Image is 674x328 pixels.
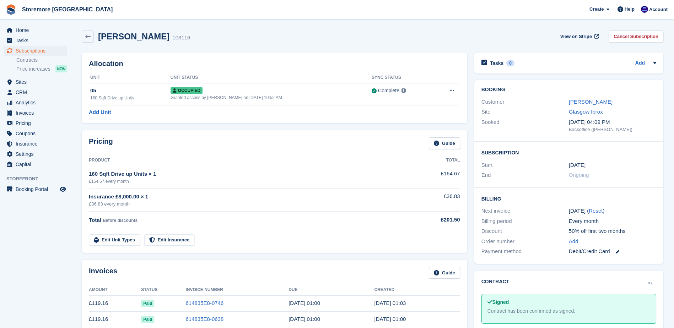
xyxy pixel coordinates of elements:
h2: Subscription [481,149,656,156]
span: Analytics [16,98,58,108]
img: icon-info-grey-7440780725fd019a000dd9b08b2336e03edf1995a4989e88bcd33f0948082b44.svg [401,88,406,93]
div: £36.83 every month [89,201,403,208]
span: Price increases [16,66,50,72]
a: menu [4,87,67,97]
img: Angela [641,6,648,13]
div: Order number [481,237,569,246]
time: 2025-08-23 00:00:50 UTC [374,316,406,322]
div: Next invoice [481,207,569,215]
h2: Pricing [89,137,113,149]
span: Settings [16,149,58,159]
div: £201.50 [403,216,460,224]
div: Booked [481,118,569,133]
a: Cancel Subscription [609,31,663,42]
th: Due [289,284,374,296]
h2: Booking [481,87,656,93]
th: Sync Status [372,72,433,83]
time: 2025-09-24 00:00:00 UTC [289,300,320,306]
div: [DATE] ( ) [569,207,656,215]
span: CRM [16,87,58,97]
th: Product [89,155,403,166]
th: Status [141,284,185,296]
span: Capital [16,159,58,169]
div: Site [481,108,569,116]
div: NEW [55,65,67,72]
span: Tasks [16,35,58,45]
span: Total [89,217,101,223]
a: Edit Unit Types [89,234,140,246]
span: Create [589,6,604,13]
div: Contract has been confirmed as signed. [487,307,650,315]
div: Backoffice ([PERSON_NAME]) [569,126,656,133]
a: View on Stripe [557,31,600,42]
time: 2025-08-23 00:00:00 UTC [569,161,586,169]
a: Guide [429,267,460,279]
a: [PERSON_NAME] [569,99,613,105]
h2: [PERSON_NAME] [98,32,169,41]
h2: Allocation [89,60,460,68]
div: Every month [569,217,656,225]
a: menu [4,159,67,169]
span: Invoices [16,108,58,118]
a: Guide [429,137,460,149]
div: Complete [378,87,399,94]
div: 0 [506,60,514,66]
td: £36.83 [403,188,460,212]
th: Unit [89,72,171,83]
a: Storemore [GEOGRAPHIC_DATA] [19,4,115,15]
time: 2025-08-24 00:00:00 UTC [289,316,320,322]
a: menu [4,77,67,87]
th: Unit Status [171,72,372,83]
div: Customer [481,98,569,106]
div: Discount [481,227,569,235]
span: Storefront [6,175,71,182]
h2: Contract [481,278,509,285]
img: stora-icon-8386f47178a22dfd0bd8f6a31ec36ba5ce8667c1dd55bd0f319d3a0aa187defe.svg [6,4,16,15]
div: [DATE] 04:09 PM [569,118,656,126]
td: £164.67 [403,166,460,188]
td: £119.16 [89,295,141,311]
a: Edit Insurance [144,234,195,246]
a: menu [4,129,67,138]
span: Before discounts [103,218,138,223]
div: Debit/Credit Card [569,247,656,256]
span: Sites [16,77,58,87]
a: menu [4,98,67,108]
time: 2025-09-23 00:03:34 UTC [374,300,406,306]
a: menu [4,184,67,194]
div: 50% off first two months [569,227,656,235]
a: menu [4,149,67,159]
span: Subscriptions [16,46,58,56]
h2: Invoices [89,267,117,279]
span: View on Stripe [560,33,592,40]
th: Amount [89,284,141,296]
th: Invoice Number [186,284,289,296]
div: Granted access by [PERSON_NAME] on [DATE] 10:52 AM [171,94,372,101]
span: Paid [141,316,154,323]
a: Preview store [59,185,67,193]
a: 614835E8-0746 [186,300,224,306]
span: Occupied [171,87,203,94]
span: Help [625,6,635,13]
span: Account [649,6,668,13]
th: Created [374,284,460,296]
span: Pricing [16,118,58,128]
div: End [481,171,569,179]
a: Add [569,237,578,246]
a: menu [4,118,67,128]
a: menu [4,25,67,35]
div: Insurance £8,000.00 × 1 [89,193,403,201]
a: 614835E8-0638 [186,316,224,322]
a: Reset [589,208,603,214]
span: Coupons [16,129,58,138]
span: Home [16,25,58,35]
div: 103116 [172,34,190,42]
a: Add Unit [89,108,111,116]
h2: Billing [481,195,656,202]
span: Paid [141,300,154,307]
h2: Tasks [490,60,504,66]
span: Ongoing [569,172,589,178]
a: menu [4,35,67,45]
a: menu [4,139,67,149]
span: Booking Portal [16,184,58,194]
